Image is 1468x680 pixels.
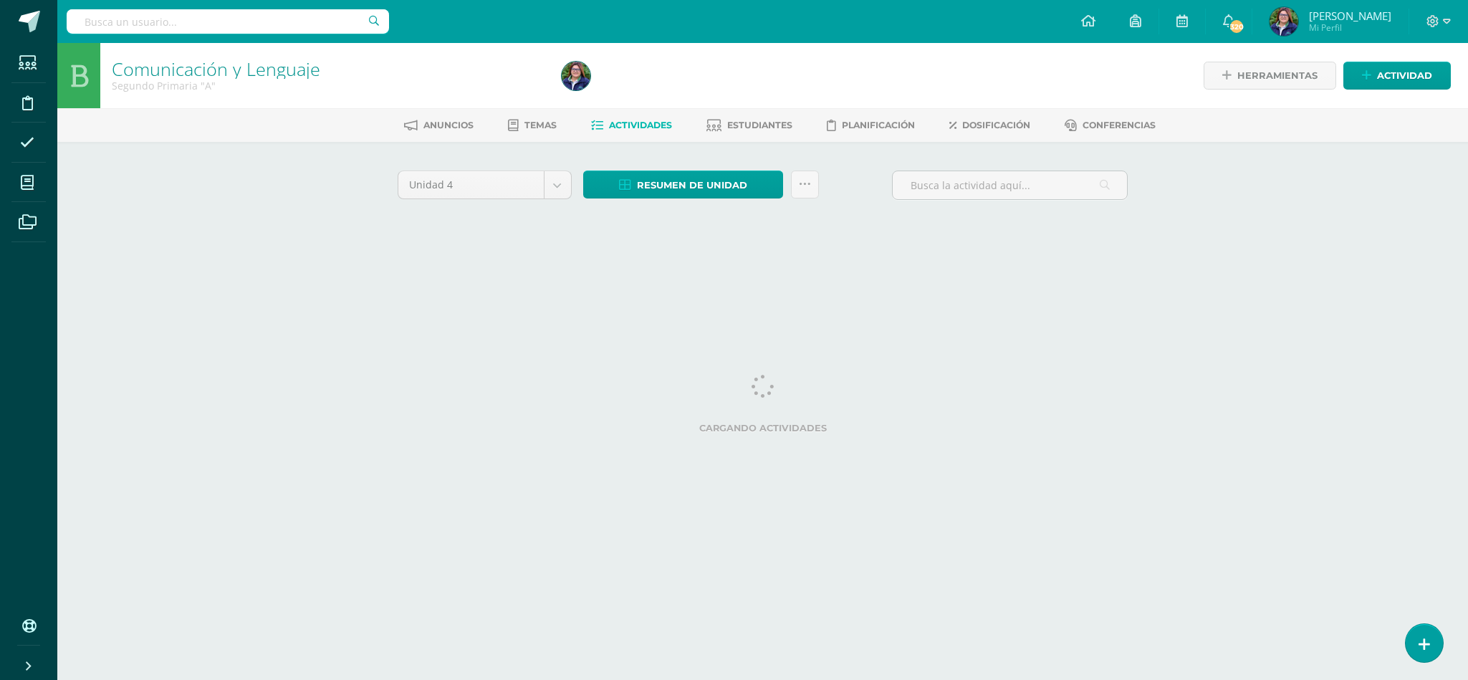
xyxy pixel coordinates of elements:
[637,172,747,198] span: Resumen de unidad
[949,114,1030,137] a: Dosificación
[409,171,533,198] span: Unidad 4
[1237,62,1318,89] span: Herramientas
[1309,21,1391,34] span: Mi Perfil
[842,120,915,130] span: Planificación
[404,114,474,137] a: Anuncios
[398,423,1128,434] label: Cargando actividades
[1083,120,1156,130] span: Conferencias
[706,114,792,137] a: Estudiantes
[583,171,783,198] a: Resumen de unidad
[524,120,557,130] span: Temas
[398,171,571,198] a: Unidad 4
[1309,9,1391,23] span: [PERSON_NAME]
[1229,19,1244,34] span: 320
[609,120,672,130] span: Actividades
[1343,62,1451,90] a: Actividad
[112,57,320,81] a: Comunicación y Lenguaje
[112,79,544,92] div: Segundo Primaria 'A'
[112,59,544,79] h1: Comunicación y Lenguaje
[1065,114,1156,137] a: Conferencias
[893,171,1127,199] input: Busca la actividad aquí...
[1270,7,1298,36] img: cd816e1d9b99ce6ebfda1176cabbab92.png
[827,114,915,137] a: Planificación
[508,114,557,137] a: Temas
[423,120,474,130] span: Anuncios
[591,114,672,137] a: Actividades
[1377,62,1432,89] span: Actividad
[1204,62,1336,90] a: Herramientas
[67,9,389,34] input: Busca un usuario...
[562,62,590,90] img: cd816e1d9b99ce6ebfda1176cabbab92.png
[727,120,792,130] span: Estudiantes
[962,120,1030,130] span: Dosificación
